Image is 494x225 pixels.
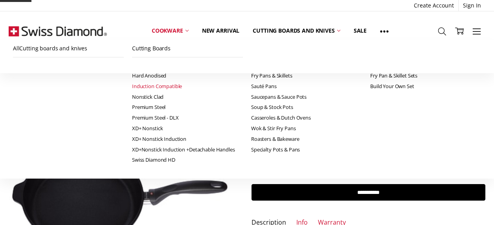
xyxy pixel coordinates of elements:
a: New arrival [195,22,246,39]
a: Cookware [145,22,195,39]
a: Cutting Boards [132,40,243,57]
a: Cutting boards and knives [246,22,347,39]
img: Free Shipping On Every Order [9,11,107,51]
a: Show All [373,22,395,40]
a: Sale [347,22,373,39]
